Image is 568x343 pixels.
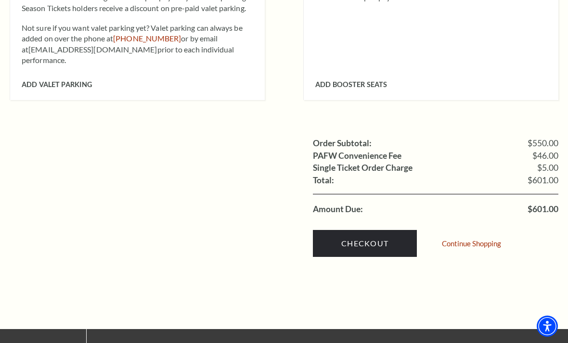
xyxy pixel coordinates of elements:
a: Checkout [313,230,417,257]
a: call 817-212-4280 [113,34,181,43]
span: $601.00 [528,176,558,185]
a: Continue Shopping [442,240,501,247]
span: $46.00 [532,152,558,160]
span: $550.00 [528,139,558,148]
label: PAFW Convenience Fee [313,152,401,160]
div: Accessibility Menu [537,316,558,337]
label: Order Subtotal: [313,139,372,148]
p: Not sure if you want valet parking yet? Valet parking can always be added on over the phone at or... [22,23,253,66]
label: Single Ticket Order Charge [313,164,413,172]
span: $601.00 [528,205,558,214]
span: Add Valet Parking [22,80,92,89]
span: $5.00 [537,164,558,172]
span: Add Booster Seats [315,80,387,89]
label: Amount Due: [313,205,363,214]
label: Total: [313,176,334,185]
